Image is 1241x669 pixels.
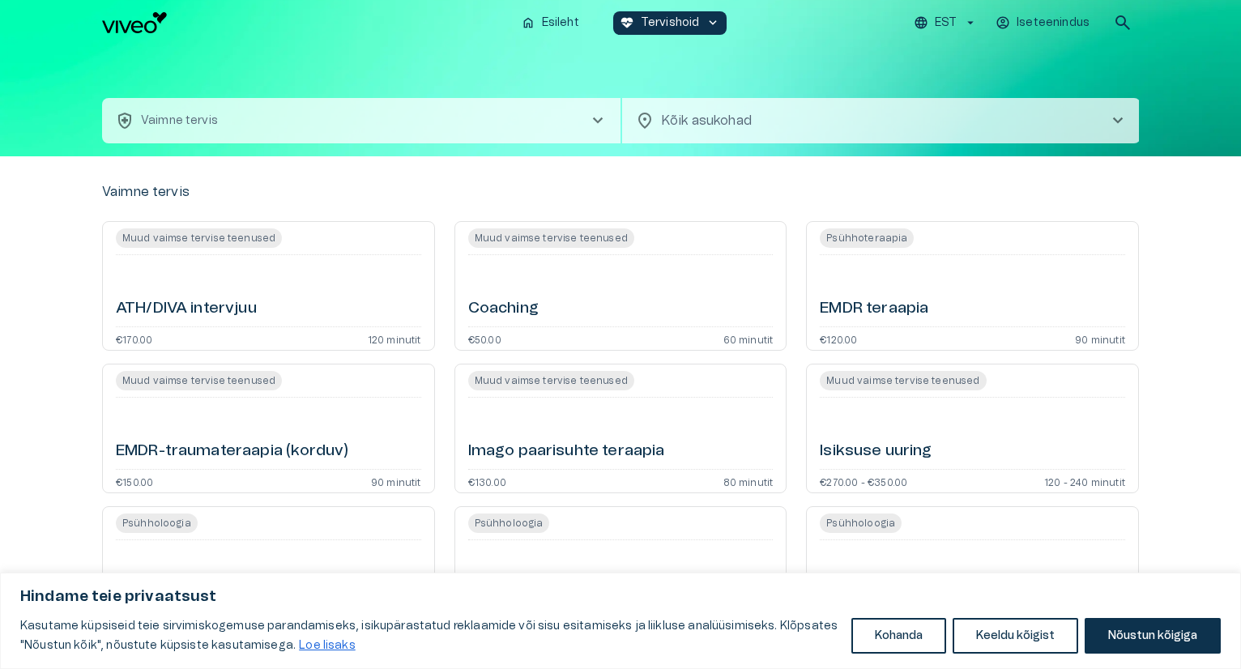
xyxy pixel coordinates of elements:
span: home [521,15,535,30]
a: Open service booking details [102,221,435,351]
p: 120 minutit [368,334,421,343]
span: Psühhoteraapia [820,228,914,248]
button: Kohanda [851,618,946,654]
button: Nõustun kõigiga [1085,618,1221,654]
h6: Isiksuse uuring [820,441,932,462]
span: Help [83,13,107,26]
p: €270.00 - €350.00 [820,476,907,486]
span: Psühholoogia [468,513,550,533]
p: Kasutame küpsiseid teie sirvimiskogemuse parandamiseks, isikupärastatud reklaamide või sisu esita... [20,616,839,655]
button: EST [911,11,980,35]
span: Muud vaimse tervise teenused [116,228,282,248]
span: location_on [635,111,655,130]
p: Kõik asukohad [661,111,1082,130]
p: €150.00 [116,476,153,486]
span: Psühholoogia [820,513,902,533]
p: €170.00 [116,334,152,343]
p: Hindame teie privaatsust [20,587,1221,607]
p: €130.00 [468,476,506,486]
span: Muud vaimse tervise teenused [468,228,634,248]
p: Esileht [542,15,579,32]
span: Muud vaimse tervise teenused [116,371,282,390]
h6: EMDR teraapia [820,298,928,320]
span: Muud vaimse tervise teenused [468,371,634,390]
p: Vaimne tervis [102,182,190,202]
button: Keeldu kõigist [953,618,1078,654]
p: Vaimne tervis [141,113,218,130]
button: open search modal [1107,6,1139,39]
h6: Imago paarisuhte teraapia [468,441,665,462]
span: keyboard_arrow_down [706,15,720,30]
button: ecg_heartTervishoidkeyboard_arrow_down [613,11,727,35]
img: Viveo logo [102,12,167,33]
a: Open service booking details [102,364,435,493]
a: Open service booking details [454,364,787,493]
span: chevron_right [588,111,608,130]
a: Navigate to homepage [102,12,508,33]
p: 90 minutit [1075,334,1125,343]
p: Iseteenindus [1017,15,1090,32]
p: 80 minutit [723,476,774,486]
p: 120 - 240 minutit [1044,476,1125,486]
p: €50.00 [468,334,501,343]
h6: ATH/DIVA intervjuu [116,298,257,320]
p: 90 minutit [371,476,421,486]
p: Tervishoid [641,15,700,32]
a: Loe lisaks [298,639,356,652]
span: search [1113,13,1132,32]
h6: Coaching [468,298,539,320]
p: EST [935,15,957,32]
a: Open service booking details [806,506,1139,636]
span: ecg_heart [620,15,634,30]
span: health_and_safety [115,111,134,130]
span: Psühholoogia [116,513,198,533]
h6: EMDR-traumateraapia (korduv) [116,441,348,462]
button: Iseteenindus [993,11,1094,35]
span: chevron_right [1108,111,1128,130]
button: health_and_safetyVaimne tervischevron_right [102,98,620,143]
p: €120.00 [820,334,857,343]
button: homeEsileht [514,11,587,35]
a: Open service booking details [454,221,787,351]
a: Open service booking details [806,221,1139,351]
span: Muud vaimse tervise teenused [820,371,986,390]
p: 60 minutit [723,334,774,343]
